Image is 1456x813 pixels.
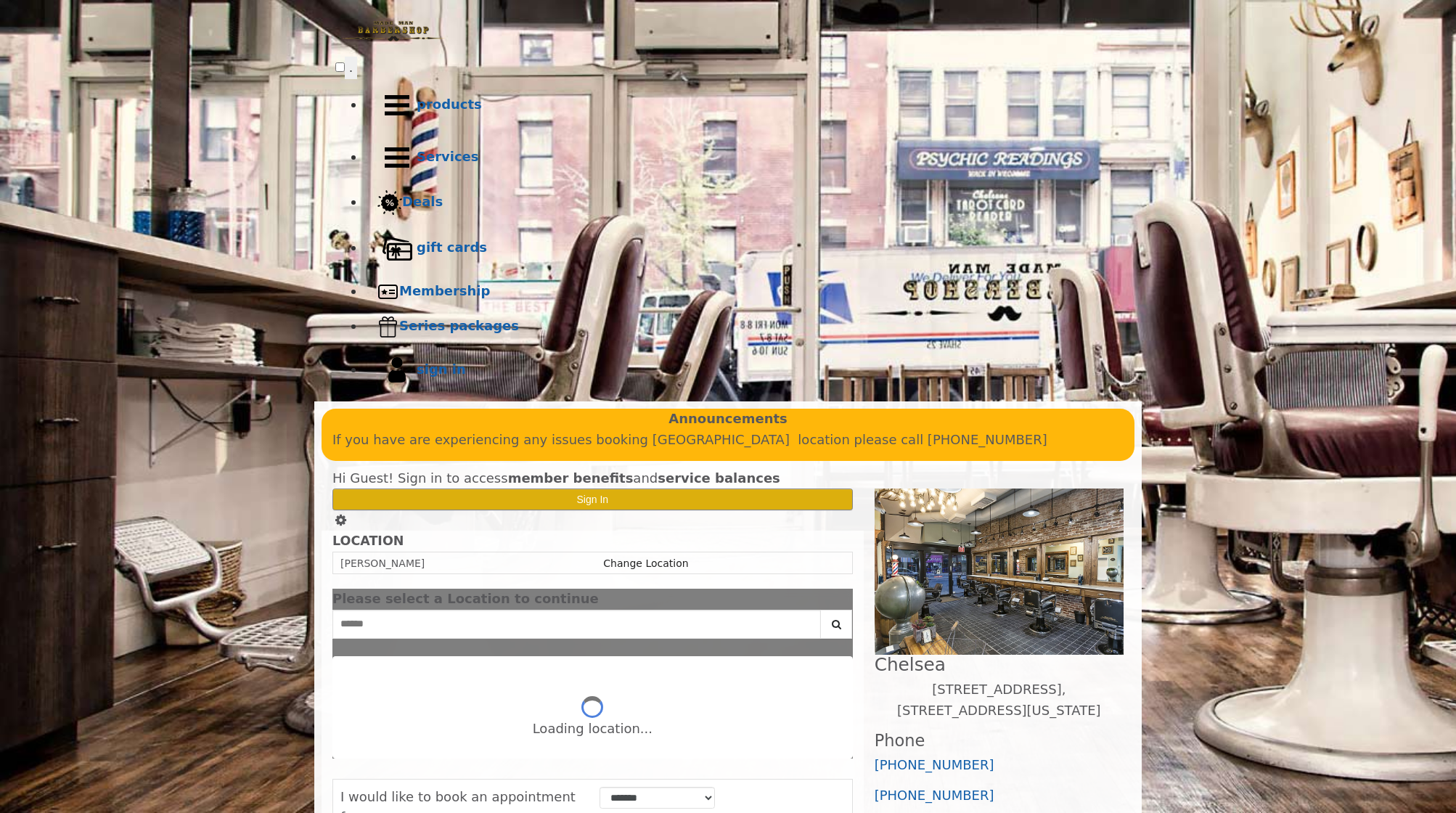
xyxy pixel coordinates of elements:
[332,591,599,606] span: Please select a Location to continue
[533,719,653,740] div: Loading location...
[364,274,1121,309] a: MembershipMembership
[377,86,417,125] img: Products
[399,283,490,298] b: Membership
[417,361,466,377] b: sign in
[377,316,399,338] img: Series packages
[658,470,780,486] b: service balances
[875,788,994,803] a: [PHONE_NUMBER]
[332,430,1124,451] p: If you have are experiencing any issues booking [GEOGRAPHIC_DATA] location please call [PHONE_NUM...
[417,149,479,164] b: Services
[364,309,1121,344] a: Series packagesSeries packages
[332,534,404,548] b: LOCATION
[377,351,417,390] img: sign in
[364,79,1121,131] a: Productsproducts
[417,97,482,112] b: products
[364,131,1121,184] a: ServicesServices
[332,610,853,646] div: Center Select
[335,8,451,54] img: Made Man Barbershop logo
[349,60,353,75] span: .
[402,194,443,209] b: Deals
[364,184,1121,222] a: DealsDeals
[417,240,487,255] b: gift cards
[364,222,1121,274] a: Gift cardsgift cards
[399,318,519,333] b: Series packages
[828,619,845,629] i: Search button
[335,62,345,72] input: menu toggle
[875,732,1124,750] h3: Phone
[668,409,788,430] b: Announcements
[332,468,853,489] div: Hi Guest! Sign in to access and
[332,489,853,510] button: Sign In
[875,679,1124,722] p: [STREET_ADDRESS],[STREET_ADDRESS][US_STATE]
[364,344,1121,396] a: sign insign in
[875,757,994,772] a: [PHONE_NUMBER]
[377,281,399,303] img: Membership
[377,190,402,216] img: Deals
[875,655,1124,674] h2: Chelsea
[340,557,425,569] span: [PERSON_NAME]
[377,229,417,268] img: Gift cards
[831,595,853,604] button: close dialog
[332,610,821,639] input: Search Center
[345,57,357,79] button: menu toggle
[377,138,417,177] img: Services
[508,470,634,486] b: member benefits
[603,557,688,569] a: Change Location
